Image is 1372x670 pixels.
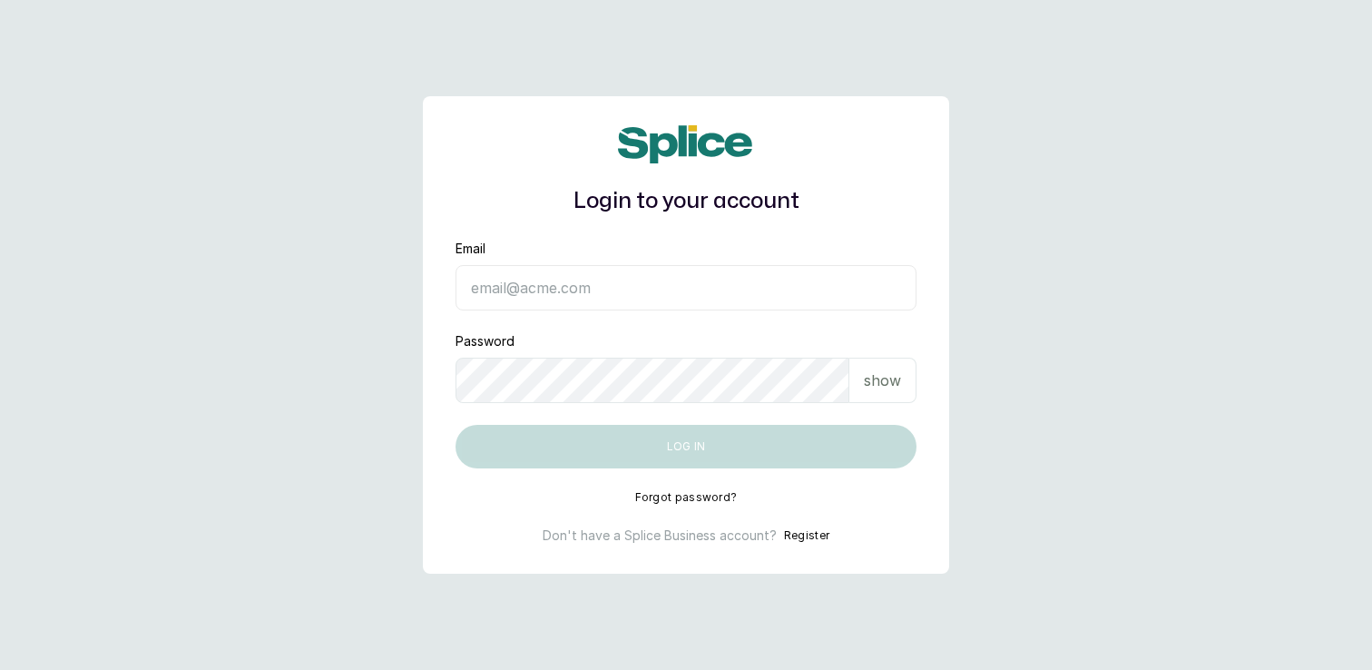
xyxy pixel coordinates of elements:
p: show [864,369,901,391]
label: Email [456,240,485,258]
button: Forgot password? [635,490,738,505]
p: Don't have a Splice Business account? [543,527,777,545]
button: Register [784,527,829,545]
input: email@acme.com [456,265,916,310]
h1: Login to your account [456,185,916,218]
button: Log in [456,425,916,468]
label: Password [456,332,514,350]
